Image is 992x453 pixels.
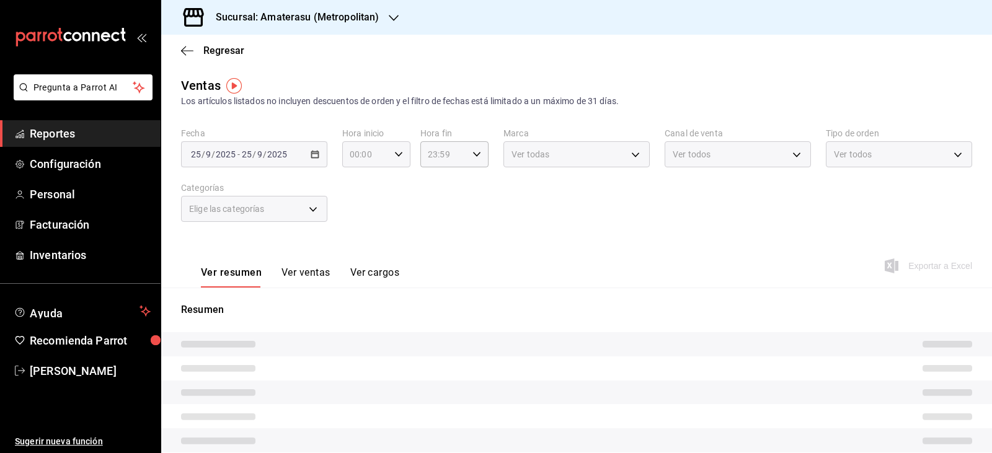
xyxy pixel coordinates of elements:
[206,10,379,25] h3: Sucursal: Amaterasu (Metropolitan)
[30,156,151,172] span: Configuración
[834,148,872,161] span: Ver todos
[267,149,288,159] input: ----
[263,149,267,159] span: /
[14,74,153,100] button: Pregunta a Parrot AI
[30,247,151,263] span: Inventarios
[215,149,236,159] input: ----
[241,149,252,159] input: --
[30,332,151,349] span: Recomienda Parrot
[673,148,711,161] span: Ver todos
[342,129,410,138] label: Hora inicio
[826,129,972,138] label: Tipo de orden
[30,186,151,203] span: Personal
[181,45,244,56] button: Regresar
[136,32,146,42] button: open_drawer_menu
[350,266,400,288] button: Ver cargos
[30,125,151,142] span: Reportes
[203,45,244,56] span: Regresar
[420,129,489,138] label: Hora fin
[181,183,327,192] label: Categorías
[665,129,811,138] label: Canal de venta
[201,149,205,159] span: /
[201,266,399,288] div: navigation tabs
[511,148,549,161] span: Ver todas
[281,266,330,288] button: Ver ventas
[181,302,972,317] p: Resumen
[30,216,151,233] span: Facturación
[190,149,201,159] input: --
[181,129,327,138] label: Fecha
[226,78,242,94] img: Tooltip marker
[9,90,153,103] a: Pregunta a Parrot AI
[189,203,265,215] span: Elige las categorías
[211,149,215,159] span: /
[181,76,221,95] div: Ventas
[181,95,972,108] div: Los artículos listados no incluyen descuentos de orden y el filtro de fechas está limitado a un m...
[237,149,240,159] span: -
[15,435,151,448] span: Sugerir nueva función
[30,304,135,319] span: Ayuda
[205,149,211,159] input: --
[201,266,262,288] button: Ver resumen
[503,129,650,138] label: Marca
[257,149,263,159] input: --
[33,81,133,94] span: Pregunta a Parrot AI
[252,149,256,159] span: /
[30,363,151,379] span: [PERSON_NAME]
